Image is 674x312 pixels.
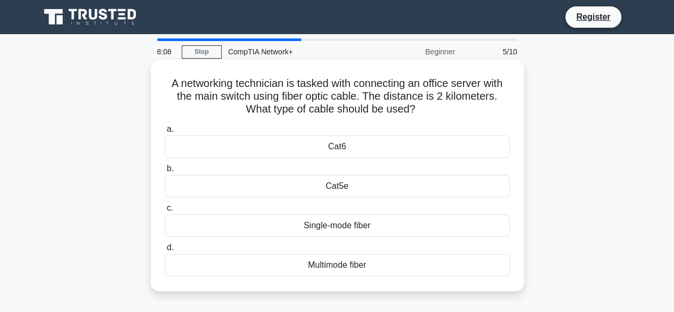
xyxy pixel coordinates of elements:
div: Multimode fiber [165,254,510,276]
span: c. [167,203,173,212]
span: d. [167,243,174,252]
a: Stop [182,45,222,59]
div: Single-mode fiber [165,214,510,237]
span: a. [167,124,174,133]
div: 5/10 [461,41,524,62]
div: 8:08 [151,41,182,62]
div: Cat6 [165,135,510,158]
h5: A networking technician is tasked with connecting an office server with the main switch using fib... [164,77,511,116]
a: Register [570,10,616,23]
div: Cat5e [165,175,510,197]
span: b. [167,164,174,173]
div: CompTIA Network+ [222,41,368,62]
div: Beginner [368,41,461,62]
